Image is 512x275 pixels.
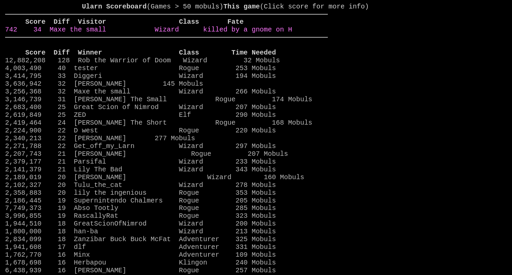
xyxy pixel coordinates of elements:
larn: (Games > 50 mobuls) (Click score for more info) Click on a score for more information ---- Reload... [5,3,328,261]
a: 2,358,883 20 lily the ingenious Rogue 353 Mobuls [5,189,276,197]
a: 1,678,698 16 Herbapou Klingon 240 Mobuls [5,259,276,267]
a: 2,419,464 24 [PERSON_NAME] The Short Rogue 168 Mobuls [5,119,312,127]
a: 742 34 Maxe the small Wizard killed by a gnome on H [5,26,292,34]
a: 2,379,177 21 Parsifal Wizard 233 Mobuls [5,158,276,166]
a: 2,102,327 20 Tulu_the_cat Wizard 278 Mobuls [5,181,276,189]
a: 2,141,379 21 Lily The Bad Wizard 343 Mobuls [5,166,276,173]
b: This game [223,3,260,10]
a: 2,207,743 21 [PERSON_NAME] Rogue 207 Mobuls [5,150,288,158]
a: 3,146,739 31 [PERSON_NAME] The Small Rogue 174 Mobuls [5,96,312,103]
a: 2,186,445 19 Supernintendo Chalmers Rogue 205 Mobuls [5,197,276,205]
a: 12,882,208 128 Rob the Warrior of Doom Wizard 32 Mobuls [5,57,280,64]
b: Score Diff Winner Class Time Needed [25,49,276,57]
a: 2,683,400 25 Great Scion of Nimrod Wizard 207 Mobuls [5,103,276,111]
a: 3,256,368 32 Maxe the small Wizard 266 Mobuls [5,88,276,96]
a: 7,749,373 19 Abso Tootly Rogue 285 Mobuls [5,204,276,212]
a: 2,834,099 18 Zanzibar Buck Buck McFat Adventurer 325 Mobuls [5,235,276,243]
a: 2,340,213 22 [PERSON_NAME] 277 Mobuls [5,134,195,142]
a: 3,636,942 32 [PERSON_NAME] 145 Mobuls [5,80,203,88]
a: 2,224,900 22 D west Rogue 220 Mobuls [5,127,276,134]
a: 1,944,510 18 GreatScionOfNimrod Wizard 200 Mobuls [5,220,276,228]
a: 1,800,000 18 han-ba Wizard 213 Mobuls [5,228,276,235]
b: Ularn Scoreboard [82,3,147,10]
a: 2,189,019 20 [PERSON_NAME] Wizard 160 Mobuls [5,173,304,181]
a: 4,003,490 40 tester Rogue 253 Mobuls [5,64,276,72]
a: 1,941,608 17 dlf Adventurer 331 Mobuls [5,243,276,251]
a: 3,414,795 33 Diggeri Wizard 194 Mobuls [5,72,276,80]
a: 2,619,849 25 ZED Elf 290 Mobuls [5,111,276,119]
a: 1,762,770 16 Minx Adventurer 109 Mobuls [5,251,276,259]
a: 2,271,788 22 Get_off_my_Larn Wizard 297 Mobuls [5,142,276,150]
b: Score Diff Visitor Class Fate [25,18,244,26]
a: 3,996,855 19 RascallyRat Rogue 323 Mobuls [5,212,276,220]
